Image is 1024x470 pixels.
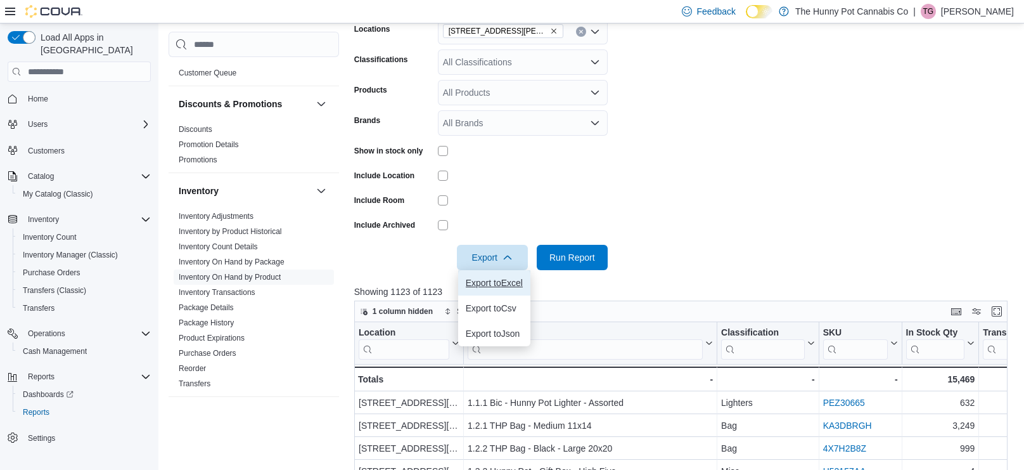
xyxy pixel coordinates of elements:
p: Showing 1123 of 1123 [354,285,1014,298]
button: Run Report [537,245,608,270]
a: My Catalog (Classic) [18,186,98,202]
div: [STREET_ADDRESS][PERSON_NAME] [359,418,459,433]
label: Classifications [354,55,408,65]
span: Sort fields [457,306,490,317]
span: Purchase Orders [23,268,80,278]
a: Transfers (Classic) [18,283,91,298]
button: Reports [23,369,60,384]
span: Catalog [28,171,54,181]
a: Inventory On Hand by Product [179,273,281,282]
h3: Inventory [179,185,219,197]
span: Inventory Adjustments [179,211,253,221]
button: SKU [822,327,897,360]
div: Location [359,327,449,339]
span: Transfers (Classic) [18,283,151,298]
button: Home [3,89,156,108]
h3: Loyalty [179,408,210,421]
span: Users [23,117,151,132]
span: My Catalog (Classic) [23,189,93,199]
div: Inventory [169,209,339,396]
button: Open list of options [590,27,600,37]
button: Open list of options [590,88,600,98]
span: Transfers (Classic) [23,285,86,296]
a: Reports [18,405,54,420]
button: 1 column hidden [355,304,438,319]
span: Transfers [179,379,210,389]
a: Inventory Count [18,230,82,245]
span: 1 column hidden [373,306,433,317]
span: Inventory On Hand by Product [179,272,281,282]
p: [PERSON_NAME] [941,4,1014,19]
a: Reorder [179,364,206,373]
a: Purchase Orders [18,265,86,280]
button: My Catalog (Classic) [13,185,156,203]
div: Classification [721,327,805,339]
div: In Stock Qty [906,327,964,360]
a: Cash Management [18,344,92,359]
span: Inventory Transactions [179,287,255,297]
div: 3,249 [906,418,975,433]
span: Inventory [28,214,59,225]
span: Export [464,245,520,270]
button: Inventory [179,185,311,197]
button: Cash Management [13,343,156,360]
div: In Stock Qty [906,327,964,339]
span: Product Expirations [179,333,245,343]
button: Export toExcel [458,270,530,296]
span: Customers [28,146,65,156]
div: 1.2.1 THP Bag - Medium 11x14 [468,418,713,433]
span: Export to Excel [466,278,523,288]
button: Inventory [314,183,329,199]
span: Reports [18,405,151,420]
span: Settings [23,430,151,446]
div: Bag [721,418,815,433]
span: Home [23,91,151,107]
div: Classification [721,327,805,360]
a: PEZ30665 [822,398,864,408]
label: Include Location [354,171,414,181]
button: Export toJson [458,321,530,346]
a: Customer Queue [179,69,236,77]
span: Operations [23,326,151,341]
span: [STREET_ADDRESS][PERSON_NAME] [449,25,547,37]
span: Transfers [23,303,54,313]
div: Tania Gonzalez [921,4,936,19]
span: Inventory Count [23,232,77,242]
a: Package History [179,318,234,327]
span: Export to Csv [466,303,523,313]
button: Transfers [13,299,156,317]
label: Brands [354,115,380,126]
div: 15,469 [906,372,975,387]
a: Discounts [179,125,212,134]
span: Inventory Manager (Classic) [23,250,118,260]
button: Transfers (Classic) [13,282,156,299]
span: Cash Management [23,346,87,356]
span: Catalog [23,169,151,184]
a: Package Details [179,303,234,312]
button: Inventory Count [13,228,156,246]
span: Customers [23,142,151,158]
button: Reports [3,368,156,386]
div: SKU [822,327,887,339]
button: Product [468,327,713,360]
a: Inventory On Hand by Package [179,258,285,266]
span: Discounts [179,124,212,134]
span: Inventory Count [18,230,151,245]
div: SKU URL [822,327,887,360]
div: 1.2.2 THP Bag - Black - Large 20x20 [468,441,713,456]
a: Promotions [179,155,217,164]
button: Purchase Orders [13,264,156,282]
a: Customers [23,143,70,159]
span: Settings [28,433,55,443]
a: Settings [23,431,60,446]
span: Reports [28,372,54,382]
button: Discounts & Promotions [314,96,329,112]
span: Load All Apps in [GEOGRAPHIC_DATA] [35,31,151,56]
button: Operations [23,326,70,341]
label: Include Room [354,195,404,206]
div: [STREET_ADDRESS][PERSON_NAME] [359,441,459,456]
span: Package History [179,318,234,328]
div: - [468,372,713,387]
a: Dashboards [13,386,156,403]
